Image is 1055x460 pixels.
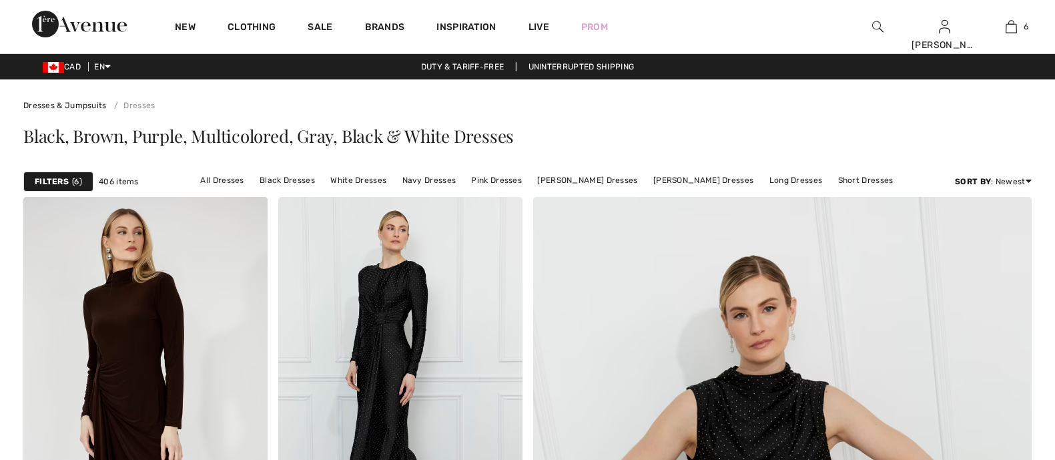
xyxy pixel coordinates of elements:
a: New [175,21,196,35]
div: [PERSON_NAME] [912,38,977,52]
a: White Dresses [324,172,393,189]
img: My Info [939,19,950,35]
a: Clothing [228,21,276,35]
span: 6 [1024,21,1028,33]
a: Sign In [939,20,950,33]
a: All Dresses [194,172,250,189]
a: Dresses [109,101,155,110]
a: Prom [581,20,608,34]
a: Live [529,20,549,34]
a: Brands [365,21,405,35]
strong: Sort By [955,177,991,186]
span: EN [94,62,111,71]
span: Black, Brown, Purple, Multicolored, Gray, Black & White Dresses [23,124,514,148]
a: Navy Dresses [396,172,463,189]
img: search the website [872,19,884,35]
a: Long Dresses [763,172,829,189]
img: 1ère Avenue [32,11,127,37]
span: 406 items [99,176,139,188]
a: [PERSON_NAME] Dresses [647,172,760,189]
div: : Newest [955,176,1032,188]
a: 6 [978,19,1044,35]
span: CAD [43,62,86,71]
img: Canadian Dollar [43,62,64,73]
a: Black Dresses [253,172,322,189]
span: 6 [72,176,82,188]
img: My Bag [1006,19,1017,35]
a: Pink Dresses [464,172,529,189]
a: Sale [308,21,332,35]
a: [PERSON_NAME] Dresses [531,172,644,189]
a: Dresses & Jumpsuits [23,101,107,110]
span: Inspiration [436,21,496,35]
a: Short Dresses [831,172,900,189]
strong: Filters [35,176,69,188]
